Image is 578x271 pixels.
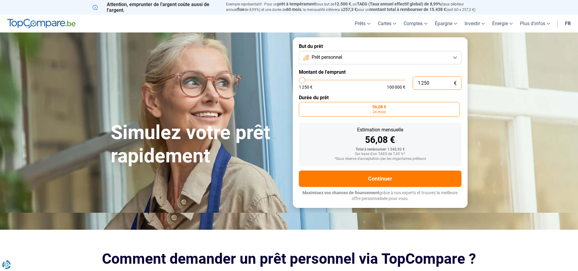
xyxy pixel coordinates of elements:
[431,15,461,32] a: Épargne
[372,105,386,109] span: 56,08 €
[400,15,431,32] a: Comptes
[286,7,301,12] span: 60 mois
[461,15,488,32] a: Investir
[299,171,461,187] button: Continuer
[370,7,446,12] span: montant total à rembourser de 15.438 €
[93,250,486,267] h2: Comment demander un prêt personnel via TopCompare ?
[304,127,457,132] div: Estimation mensuelle
[299,85,313,89] span: 1 250 €
[304,147,457,152] div: Total à rembourser: 1 345,92 €
[7,19,76,29] img: TopCompare
[516,15,554,32] a: Plus d'infos
[93,2,219,13] p: Attention, emprunter de l'argent coûte aussi de l'argent.
[303,190,379,195] span: Maximisez vos chances de financement
[334,2,351,6] span: 12.500 €
[561,15,574,32] a: fr
[387,85,405,89] span: 100 000 €
[111,121,286,168] h1: Simulez votre prêt rapidement
[373,110,386,114] span: 24 mois
[351,15,374,32] a: Prêts
[374,15,400,32] a: Cartes
[454,81,457,86] span: €
[304,135,457,144] div: 56,08 €
[304,157,457,161] div: *Sous réserve d'acceptation par les organismes prêteurs
[237,7,245,12] span: fixe
[226,2,486,12] p: Exemple représentatif : Pour un tous but de , un (taux débiteur annuel de 8,99%) et une durée de ...
[299,51,461,64] button: Prêt personnel
[488,15,516,32] a: Énergie
[299,69,461,75] label: Montant de l'emprunt
[304,152,457,156] div: Sur base d'un TAEG de 7,45 %*
[312,54,342,61] span: Prêt personnel
[299,95,461,100] label: Durée du prêt
[299,43,461,49] label: But du prêt
[343,7,357,12] span: 257,3 €
[357,2,441,6] span: TAEG (Taux annuel effectif global) de 8,99%
[277,2,316,6] span: prêt à tempérament
[299,190,461,202] p: grâce à nos experts et trouvez la meilleure offre personnalisée pour vous.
